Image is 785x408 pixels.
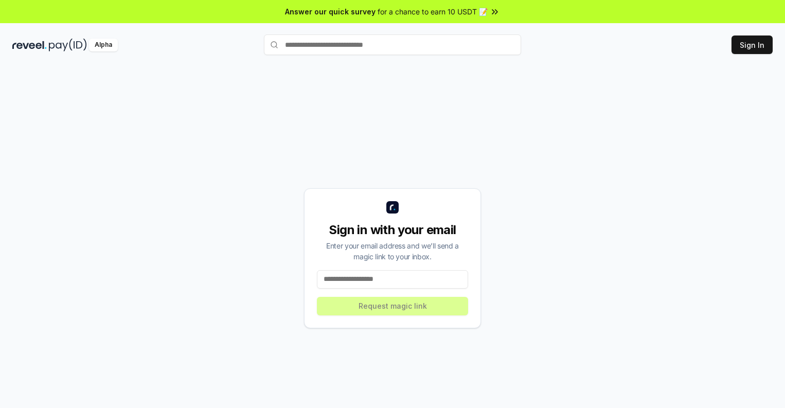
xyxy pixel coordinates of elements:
[12,39,47,51] img: reveel_dark
[732,36,773,54] button: Sign In
[378,6,488,17] span: for a chance to earn 10 USDT 📝
[49,39,87,51] img: pay_id
[317,240,468,262] div: Enter your email address and we’ll send a magic link to your inbox.
[285,6,376,17] span: Answer our quick survey
[386,201,399,214] img: logo_small
[89,39,118,51] div: Alpha
[317,222,468,238] div: Sign in with your email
